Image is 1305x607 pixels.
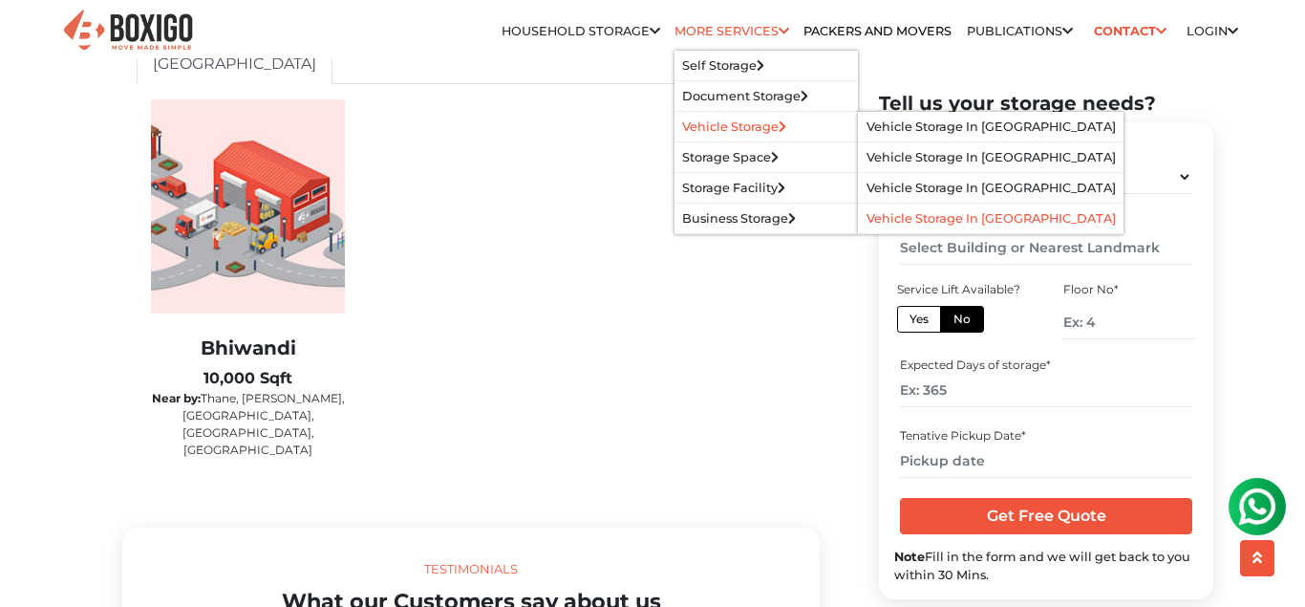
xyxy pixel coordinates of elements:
[879,92,1213,115] h2: Tell us your storage needs?
[674,24,789,38] a: More services
[897,281,1029,298] div: Service Lift Available?
[900,375,1191,408] input: Ex: 365
[940,306,984,333] label: No
[900,358,1191,375] div: Expected Days of storage
[151,336,345,359] h2: Bhiwandi
[1063,306,1195,339] input: Ex: 4
[203,369,292,387] b: 10,000 Sqft
[682,89,808,103] a: Document Storage
[1087,16,1172,46] a: Contact
[803,24,952,38] a: Packers and Movers
[682,181,785,195] a: Storage Facility
[894,550,925,564] b: Note
[1187,24,1238,38] a: Login
[19,19,57,57] img: whatsapp-icon.svg
[152,391,201,405] b: Near by:
[137,44,332,84] a: [GEOGRAPHIC_DATA]
[967,24,1073,38] a: Publications
[897,306,941,333] label: Yes
[151,99,345,314] img: warehouse-image
[866,150,1116,164] a: Vehicle Storage in [GEOGRAPHIC_DATA]
[682,150,779,164] a: Storage Space
[682,119,786,134] a: Vehicle Storage
[866,211,1116,226] a: Vehicle Storage in [GEOGRAPHIC_DATA]
[900,231,1191,265] input: Select Building or Nearest Landmark
[1240,540,1274,576] button: scroll up
[151,390,345,459] p: Thane, [PERSON_NAME], [GEOGRAPHIC_DATA], [GEOGRAPHIC_DATA], [GEOGRAPHIC_DATA]
[137,560,805,579] div: Testimonials
[682,58,764,73] a: Self Storage
[900,427,1191,444] div: Tenative Pickup Date
[1063,281,1195,298] div: Floor No
[61,8,195,54] img: Boxigo
[866,181,1116,195] a: Vehicle Storage in [GEOGRAPHIC_DATA]
[682,211,796,226] a: Business Storage
[900,498,1191,534] input: Get Free Quote
[866,119,1116,134] a: Vehicle Storage in [GEOGRAPHIC_DATA]
[502,24,660,38] a: Household Storage
[894,548,1198,584] div: Fill in the form and we will get back to you within 30 Mins.
[900,444,1191,478] input: Pickup date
